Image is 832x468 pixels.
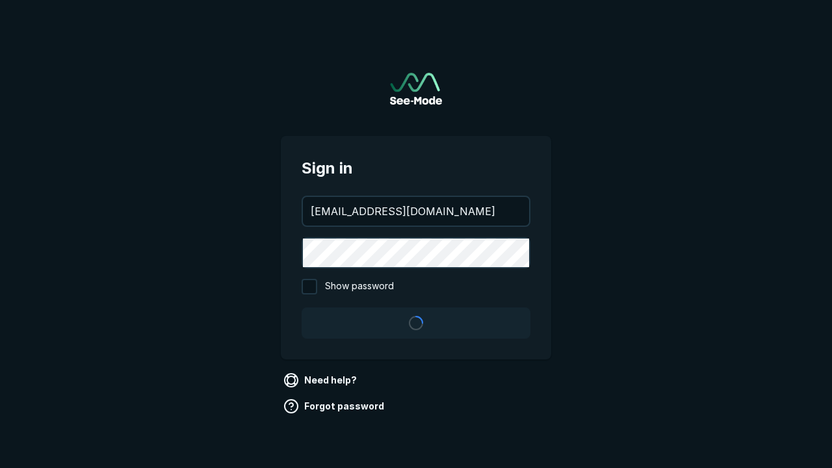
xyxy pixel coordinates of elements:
span: Sign in [302,157,530,180]
a: Forgot password [281,396,389,417]
span: Show password [325,279,394,294]
a: Go to sign in [390,73,442,105]
input: your@email.com [303,197,529,226]
img: See-Mode Logo [390,73,442,105]
a: Need help? [281,370,362,391]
